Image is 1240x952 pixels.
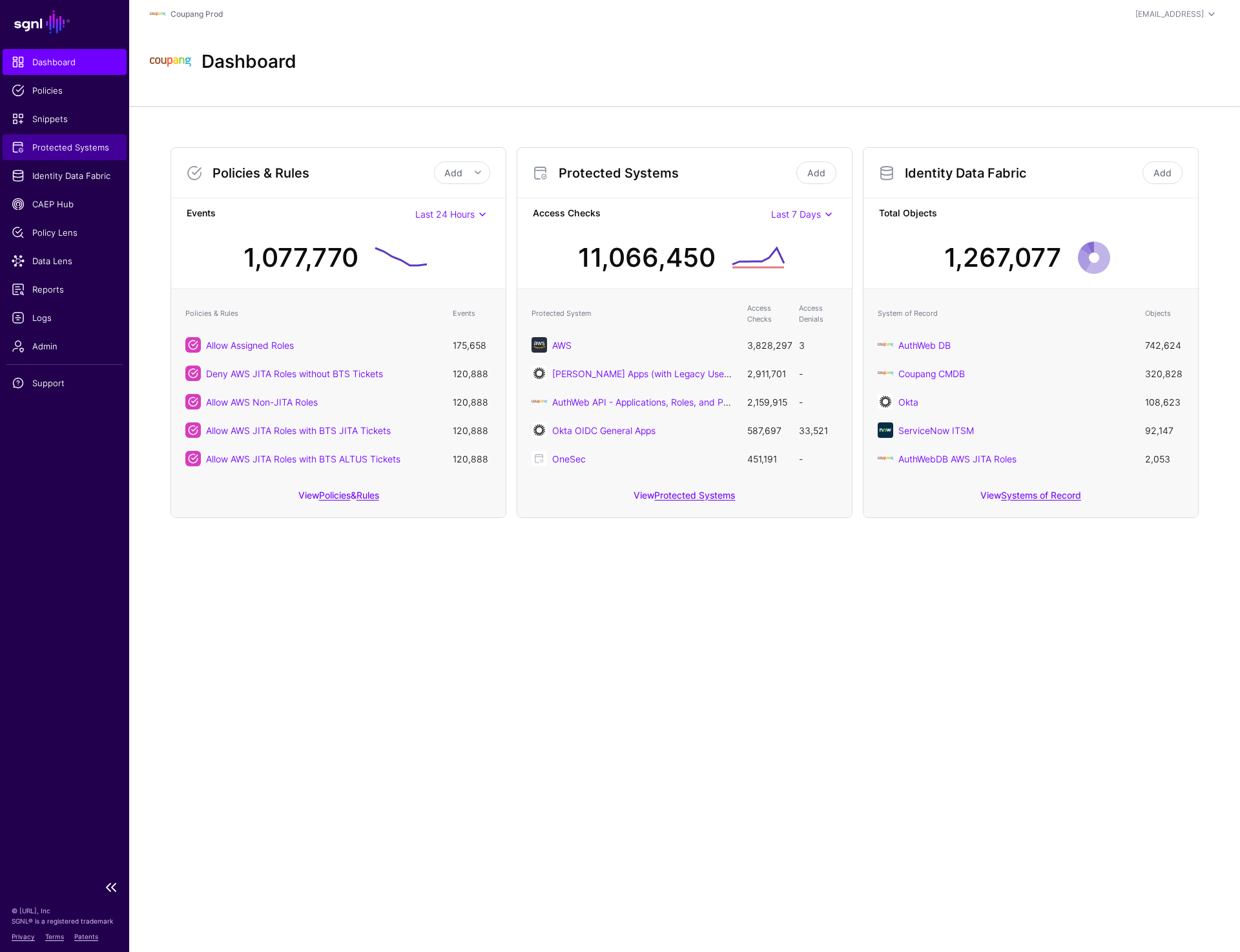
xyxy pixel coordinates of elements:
a: Dashboard [3,49,127,75]
td: 587,697 [741,416,792,444]
a: Policy Lens [3,220,127,245]
a: Policies [3,78,127,103]
span: Admin [12,340,118,353]
strong: Access Checks [533,206,771,222]
td: 120,888 [446,416,498,444]
a: Logs [3,305,127,331]
a: AWS [552,340,572,351]
img: svg+xml;base64,PHN2ZyBpZD0iTG9nbyIgeG1sbnM9Imh0dHA6Ly93d3cudzMub3JnLzIwMDAvc3ZnIiB3aWR0aD0iMTIxLj... [878,337,893,353]
a: ServiceNow ITSM [898,425,974,436]
a: Identity Data Fabric [3,163,127,189]
span: Logs [12,311,118,324]
a: Okta OIDC General Apps [552,425,656,436]
a: Protected Systems [654,490,735,501]
a: Reports [3,276,127,302]
a: Allow Assigned Roles [206,340,294,351]
a: AuthWebDB AWS JITA Roles [898,453,1017,464]
div: 11,066,450 [578,238,716,277]
td: - [792,388,844,416]
h3: Protected Systems [559,165,794,181]
img: svg+xml;base64,PHN2ZyB3aWR0aD0iNjQiIGhlaWdodD0iNjQiIHZpZXdCb3g9IjAgMCA2NCA2NCIgZmlsbD0ibm9uZSIgeG... [878,422,893,438]
div: View [517,481,852,517]
td: 120,888 [446,359,498,388]
td: 33,521 [792,416,844,444]
a: Rules [356,490,379,501]
p: SGNL® is a registered trademark [12,916,118,926]
a: Coupang Prod [170,9,223,19]
strong: Events [187,206,415,222]
td: - [792,444,844,473]
h3: Policies & Rules [212,165,434,181]
img: svg+xml;base64,PHN2ZyB3aWR0aD0iNjQiIGhlaWdodD0iNjQiIHZpZXdCb3g9IjAgMCA2NCA2NCIgZmlsbD0ibm9uZSIgeG... [878,394,893,409]
div: View [863,481,1198,517]
a: SGNL [8,8,121,36]
a: CAEP Hub [3,191,127,217]
td: - [792,359,844,388]
p: © [URL], Inc [12,905,118,916]
span: Support [12,377,118,389]
h2: Dashboard [201,51,296,73]
div: [EMAIL_ADDRESS] [1135,8,1204,20]
a: AuthWeb DB [898,340,951,351]
span: Last 7 Days [771,209,821,220]
th: System of Record [871,296,1139,331]
span: Identity Data Fabric [12,169,118,182]
img: svg+xml;base64,PHN2ZyBpZD0iTG9nbyIgeG1sbnM9Imh0dHA6Ly93d3cudzMub3JnLzIwMDAvc3ZnIiB3aWR0aD0iMTIxLj... [878,451,893,466]
img: svg+xml;base64,PHN2ZyB3aWR0aD0iNjQiIGhlaWdodD0iNjQiIHZpZXdCb3g9IjAgMCA2NCA2NCIgZmlsbD0ibm9uZSIgeG... [532,366,547,381]
a: Add [1142,161,1183,184]
span: Last 24 Hours [415,209,475,220]
a: Privacy [12,933,35,940]
span: Policies [12,84,118,97]
a: Admin [3,333,127,359]
th: Protected System [525,296,741,331]
a: Patents [74,933,98,940]
td: 120,888 [446,444,498,473]
span: Data Lens [12,254,118,267]
td: 120,888 [446,388,498,416]
a: Coupang CMDB [898,368,965,379]
a: Allow AWS Non-JITA Roles [206,397,318,408]
td: 175,658 [446,331,498,359]
a: Data Lens [3,248,127,274]
img: svg+xml;base64,PHN2ZyBpZD0iTG9nbyIgeG1sbnM9Imh0dHA6Ly93d3cudzMub3JnLzIwMDAvc3ZnIiB3aWR0aD0iMTIxLj... [150,6,165,22]
span: Dashboard [12,56,118,68]
a: Terms [45,933,64,940]
span: Policy Lens [12,226,118,239]
th: Access Denials [792,296,844,331]
div: 1,267,077 [944,238,1061,277]
span: CAEP Hub [12,198,118,211]
a: Systems of Record [1001,490,1081,501]
div: View & [171,481,506,517]
div: 1,077,770 [243,238,358,277]
td: 2,159,915 [741,388,792,416]
a: Policies [319,490,351,501]
th: Policies & Rules [179,296,446,331]
span: Reports [12,283,118,296]
td: 451,191 [741,444,792,473]
th: Objects [1139,296,1190,331]
strong: Total Objects [879,206,1183,222]
img: svg+xml;base64,PHN2ZyBpZD0iTG9nbyIgeG1sbnM9Imh0dHA6Ly93d3cudzMub3JnLzIwMDAvc3ZnIiB3aWR0aD0iMTIxLj... [150,41,191,83]
a: AuthWeb API - Applications, Roles, and Permissions [552,397,767,408]
td: 320,828 [1139,359,1190,388]
img: svg+xml;base64,PHN2ZyB3aWR0aD0iNjQiIGhlaWdodD0iNjQiIHZpZXdCb3g9IjAgMCA2NCA2NCIgZmlsbD0ibm9uZSIgeG... [532,337,547,353]
span: Add [444,167,462,178]
td: 2,053 [1139,444,1190,473]
a: Snippets [3,106,127,132]
td: 2,911,701 [741,359,792,388]
a: Allow AWS JITA Roles with BTS JITA Tickets [206,425,391,436]
img: svg+xml;base64,PD94bWwgdmVyc2lvbj0iMS4wIiBlbmNvZGluZz0iVVRGLTgiIHN0YW5kYWxvbmU9Im5vIj8+CjwhLS0gQ3... [532,394,547,409]
a: Protected Systems [3,134,127,160]
td: 108,623 [1139,388,1190,416]
td: 3 [792,331,844,359]
a: Deny AWS JITA Roles without BTS Tickets [206,368,383,379]
td: 3,828,297 [741,331,792,359]
img: svg+xml;base64,PHN2ZyBpZD0iTG9nbyIgeG1sbnM9Imh0dHA6Ly93d3cudzMub3JnLzIwMDAvc3ZnIiB3aWR0aD0iMTIxLj... [878,366,893,381]
td: 92,147 [1139,416,1190,444]
a: Okta [898,397,918,408]
th: Access Checks [741,296,792,331]
a: OneSec [552,453,586,464]
a: Add [796,161,836,184]
span: Protected Systems [12,141,118,154]
th: Events [446,296,498,331]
